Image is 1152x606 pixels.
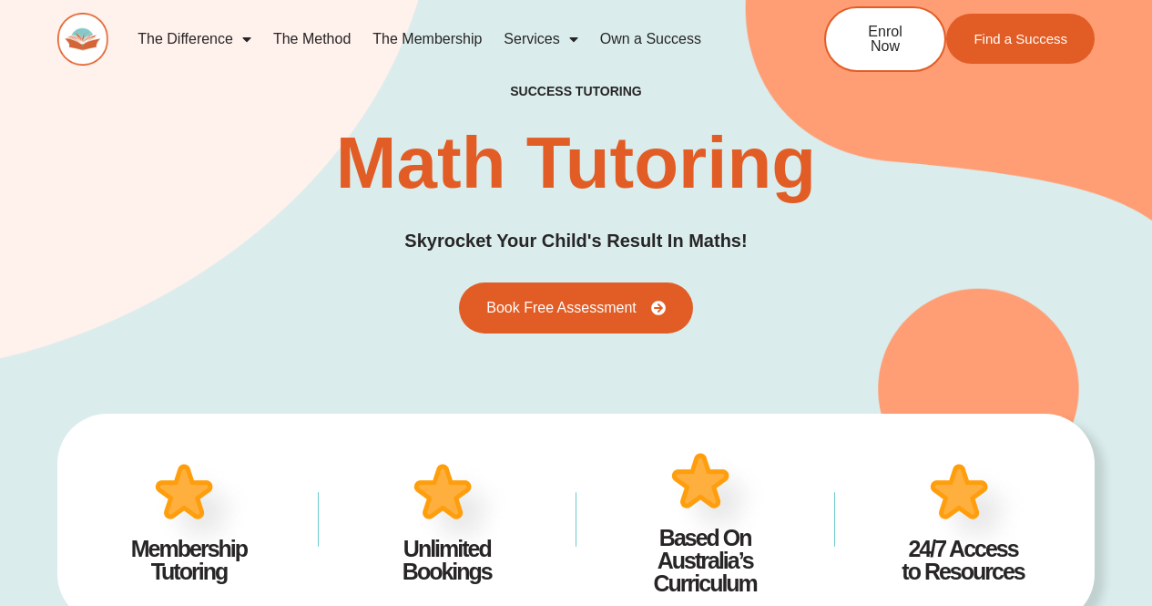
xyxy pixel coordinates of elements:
[362,18,493,60] a: The Membership
[345,538,548,583] h4: Unlimited Bookings
[861,538,1065,583] h4: 24/7 Access to Resources
[493,18,588,60] a: Services
[87,538,291,583] h4: Membership Tutoring
[486,301,637,315] span: Book Free Assessment
[404,227,747,255] h3: Skyrocket Your Child's Result In Maths!
[262,18,362,60] a: The Method
[946,14,1095,64] a: Find a Success
[336,127,816,200] h2: Math Tutoring
[127,18,764,60] nav: Menu
[604,527,807,595] h4: Based On Australia’s Curriculum
[853,25,917,54] span: Enrol Now
[459,282,693,334] a: Book Free Assessment
[824,6,946,72] a: Enrol Now
[127,18,262,60] a: The Difference
[589,18,712,60] a: Own a Success
[974,32,1067,46] span: Find a Success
